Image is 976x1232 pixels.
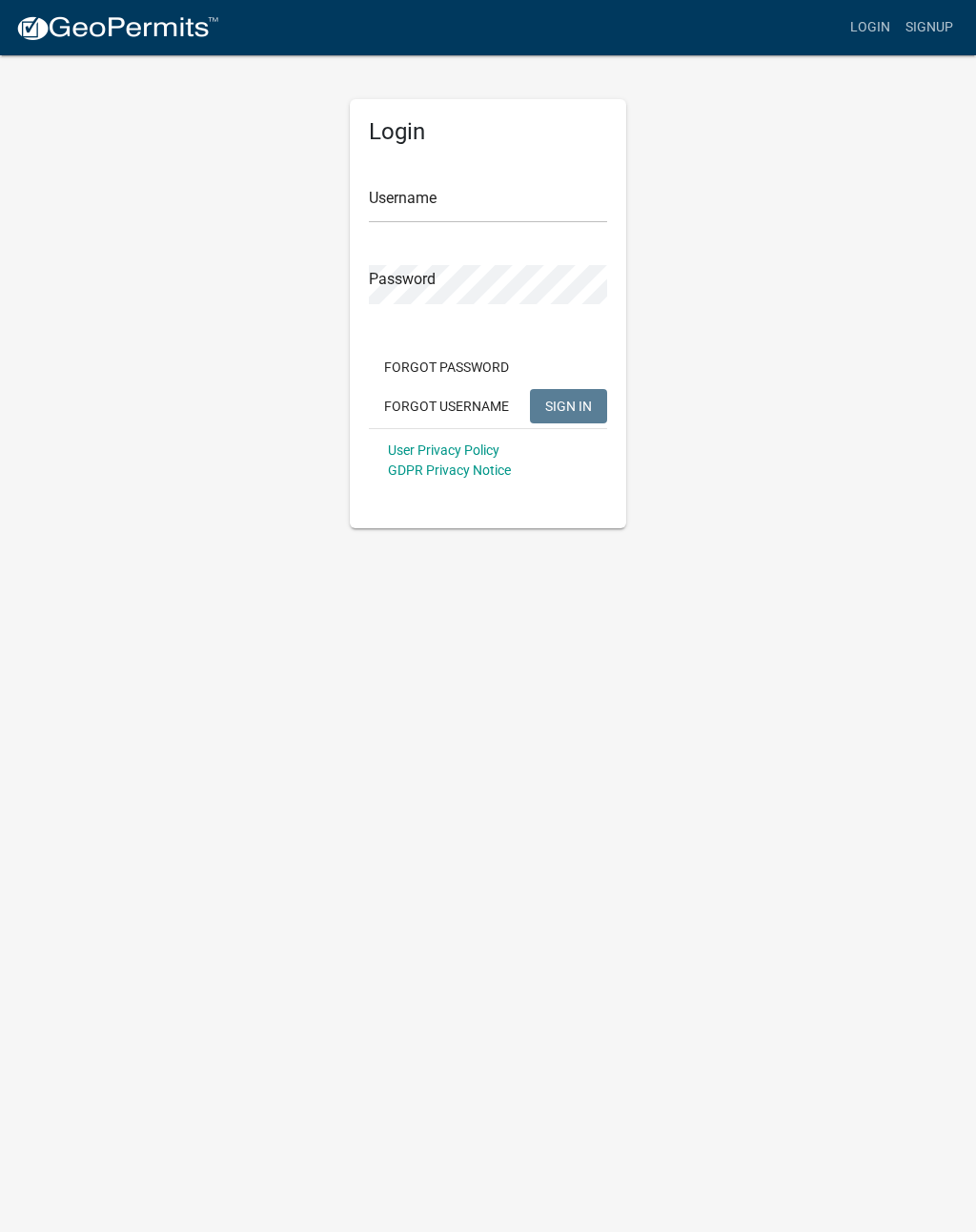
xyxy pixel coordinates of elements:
[388,462,511,478] a: GDPR Privacy Notice
[388,442,499,458] a: User Privacy Policy
[530,389,607,423] button: SIGN IN
[369,389,524,423] button: Forgot Username
[898,10,961,46] a: Signup
[545,398,592,413] span: SIGN IN
[843,10,898,46] a: Login
[369,118,607,146] h5: Login
[369,350,524,384] button: Forgot Password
